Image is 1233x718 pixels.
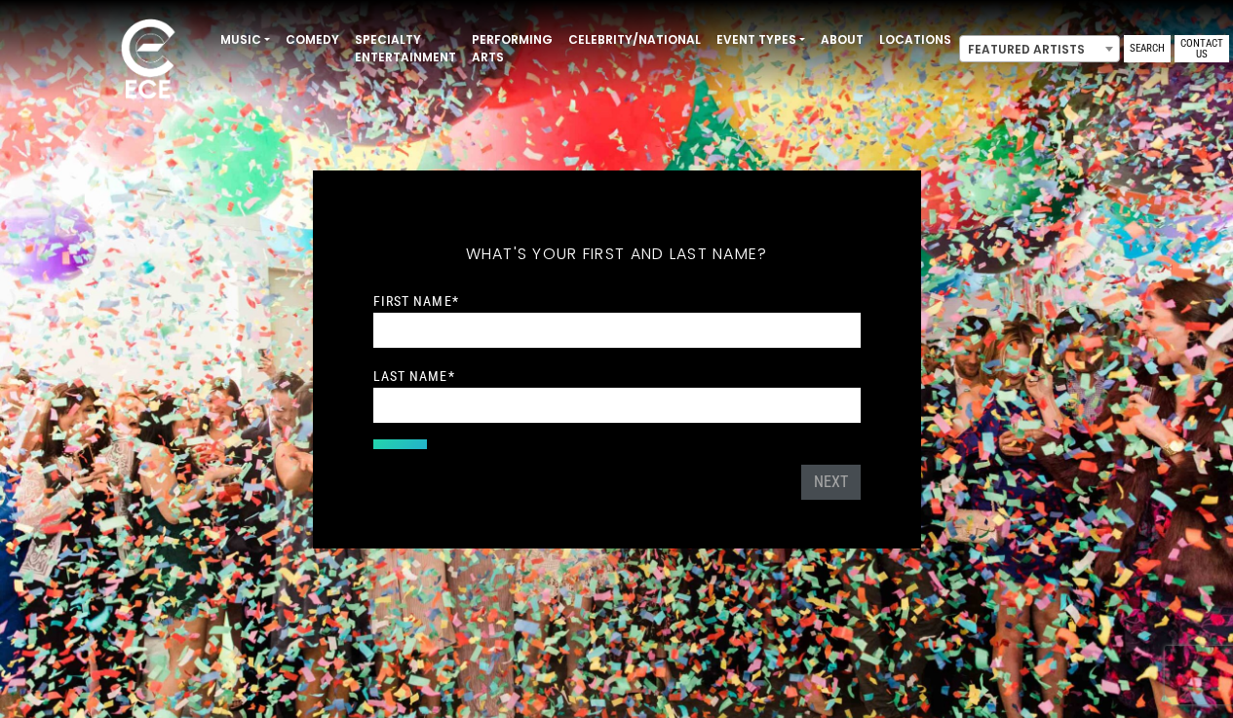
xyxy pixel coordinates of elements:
a: Event Types [709,23,813,57]
a: Search [1124,35,1171,62]
a: Music [212,23,278,57]
span: Featured Artists [959,35,1120,62]
a: About [813,23,871,57]
span: Featured Artists [960,36,1119,63]
a: Specialty Entertainment [347,23,464,74]
img: ece_new_logo_whitev2-1.png [99,14,197,108]
label: First Name [373,292,459,310]
a: Contact Us [1175,35,1229,62]
a: Celebrity/National [560,23,709,57]
a: Performing Arts [464,23,560,74]
a: Locations [871,23,959,57]
label: Last Name [373,367,455,385]
h5: What's your first and last name? [373,219,861,289]
a: Comedy [278,23,347,57]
